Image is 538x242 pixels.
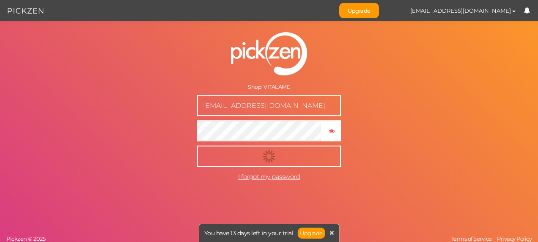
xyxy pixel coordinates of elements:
[4,235,47,242] a: Pickzen © 2025
[451,235,492,242] span: Terms of Service
[204,230,294,236] span: You have 13 days left in your trial
[497,235,532,242] span: Privacy Policy
[449,235,494,242] a: Terms of Service
[495,235,534,242] a: Privacy Policy
[339,3,379,18] a: Upgrade
[387,3,402,18] img: 0bff5f71468947ebf5382baaed9b492f
[402,3,524,18] button: [EMAIL_ADDRESS][DOMAIN_NAME]
[197,95,341,116] input: E-mail
[410,7,511,14] span: [EMAIL_ADDRESS][DOMAIN_NAME]
[238,173,300,181] a: I forgot my password
[297,228,325,239] a: Upgrade
[197,84,341,91] div: Shop: VITALAME
[8,6,44,16] img: Pickzen logo
[231,33,307,76] img: pz-logo-white.png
